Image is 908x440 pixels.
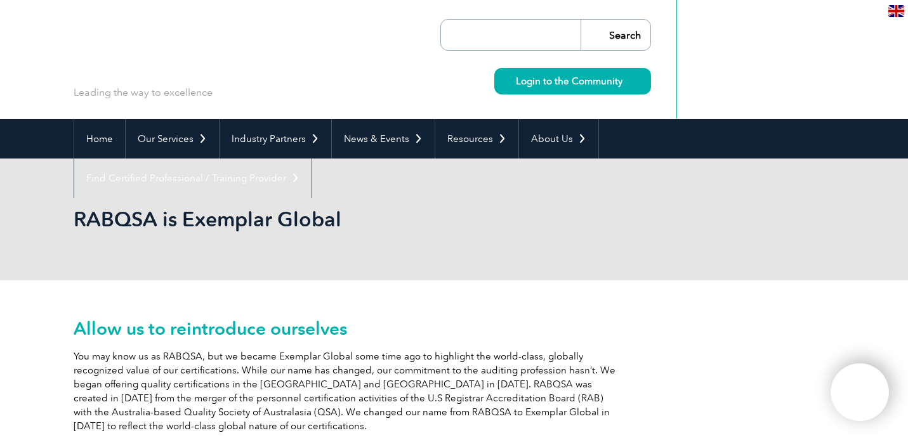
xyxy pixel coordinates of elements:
h2: Allow us to reintroduce ourselves [74,318,835,339]
h2: RABQSA is Exemplar Global [74,209,607,230]
a: Resources [435,119,518,159]
a: About Us [519,119,598,159]
input: Search [581,20,650,50]
a: Our Services [126,119,219,159]
img: svg+xml;nitro-empty-id=MTMyOToxMTY=-1;base64,PHN2ZyB2aWV3Qm94PSIwIDAgNDAwIDQwMCIgd2lkdGg9IjQwMCIg... [844,377,876,408]
p: Leading the way to excellence [74,86,213,100]
a: Find Certified Professional / Training Provider [74,159,312,198]
img: svg+xml;nitro-empty-id=MzU1OjIyMw==-1;base64,PHN2ZyB2aWV3Qm94PSIwIDAgMTEgMTEiIHdpZHRoPSIxMSIgaGVp... [622,77,629,84]
a: Login to the Community [494,68,651,94]
a: Industry Partners [220,119,331,159]
a: News & Events [332,119,435,159]
a: Home [74,119,125,159]
img: en [888,5,904,17]
p: You may know us as RABQSA, but we became Exemplar Global some time ago to highlight the world-cla... [74,349,835,433]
